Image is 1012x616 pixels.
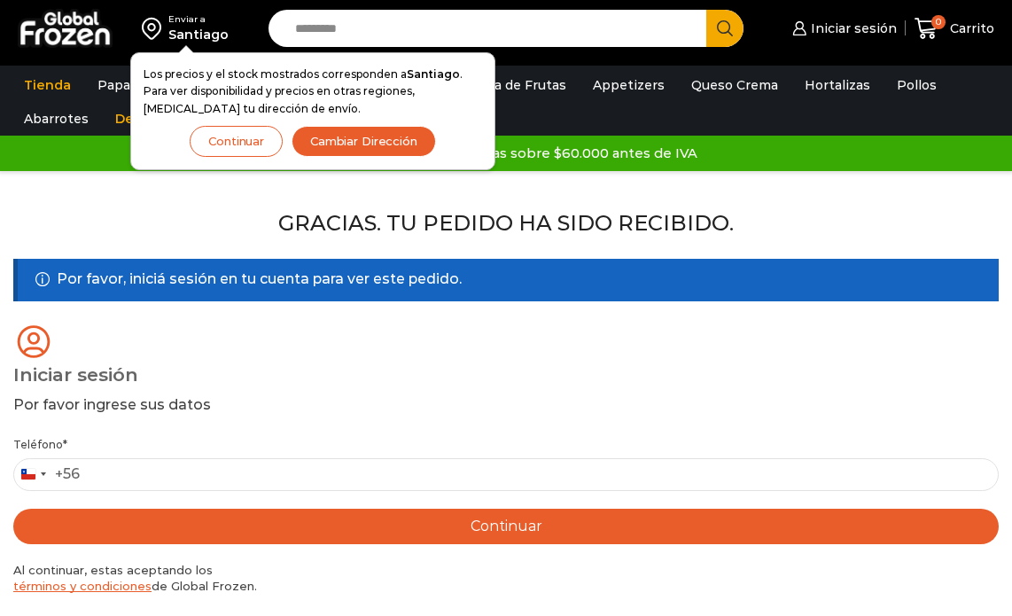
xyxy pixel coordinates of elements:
[292,126,436,157] button: Cambiar Dirección
[788,11,896,46] a: Iniciar sesión
[796,68,879,102] a: Hortalizas
[142,13,168,43] img: address-field-icon.svg
[888,68,946,102] a: Pollos
[407,67,460,81] strong: Santiago
[13,322,54,362] img: tabler-icon-user-circle.svg
[13,562,999,595] div: Al continuar, estas aceptando los de Global Frozen.
[915,8,994,50] a: 0 Carrito
[89,68,187,102] a: Papas Fritas
[190,126,283,157] button: Continuar
[13,436,999,453] label: Teléfono
[144,66,482,117] p: Los precios y el stock mostrados corresponden a . Para ver disponibilidad y precios en otras regi...
[13,259,999,301] div: Por favor, iniciá sesión en tu cuenta para ver este pedido.
[931,15,946,29] span: 0
[106,102,206,136] a: Descuentos
[13,207,999,240] p: Gracias. Tu pedido ha sido recibido.
[682,68,787,102] a: Queso Crema
[55,463,80,486] div: +56
[455,68,575,102] a: Pulpa de Frutas
[13,362,999,388] div: Iniciar sesión
[13,509,999,544] button: Continuar
[14,459,80,490] button: Selected country
[15,102,97,136] a: Abarrotes
[806,19,897,37] span: Iniciar sesión
[706,10,743,47] button: Search button
[168,13,229,26] div: Enviar a
[13,579,152,593] a: términos y condiciones
[13,395,999,416] div: Por favor ingrese sus datos
[15,68,80,102] a: Tienda
[946,19,994,37] span: Carrito
[584,68,673,102] a: Appetizers
[168,26,229,43] div: Santiago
